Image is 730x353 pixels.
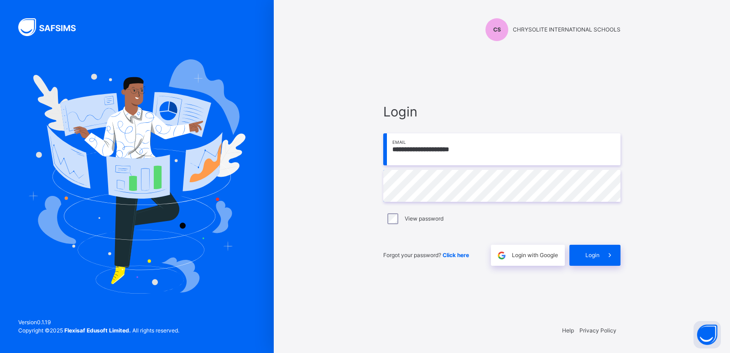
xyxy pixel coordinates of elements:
[64,327,131,334] strong: Flexisaf Edusoft Limited.
[28,59,245,293] img: Hero Image
[383,102,620,121] span: Login
[18,318,179,327] span: Version 0.1.19
[513,26,620,34] span: CHRYSOLITE INTERNATIONAL SCHOOLS
[383,252,469,258] span: Forgot your password?
[405,215,443,223] label: View password
[443,252,469,258] a: Click here
[496,250,507,261] img: google.396cfc9801f0270233282035f929180a.svg
[585,251,600,259] span: Login
[18,327,179,334] span: Copyright © 2025 All rights reserved.
[512,251,558,259] span: Login with Google
[493,26,501,34] span: CS
[579,327,616,334] a: Privacy Policy
[18,18,87,36] img: SAFSIMS Logo
[562,327,574,334] a: Help
[693,321,721,348] button: Open asap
